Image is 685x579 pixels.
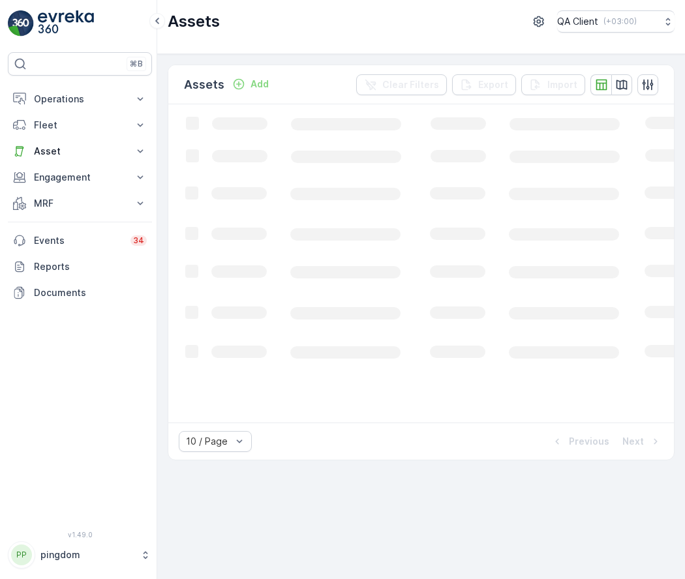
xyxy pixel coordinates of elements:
[40,548,134,561] p: pingdom
[38,10,94,37] img: logo_light-DOdMpM7g.png
[34,234,123,247] p: Events
[8,280,152,306] a: Documents
[569,435,609,448] p: Previous
[8,254,152,280] a: Reports
[168,11,220,32] p: Assets
[34,171,126,184] p: Engagement
[382,78,439,91] p: Clear Filters
[452,74,516,95] button: Export
[34,145,126,158] p: Asset
[227,76,274,92] button: Add
[478,78,508,91] p: Export
[8,86,152,112] button: Operations
[8,112,152,138] button: Fleet
[11,544,32,565] div: PP
[8,541,152,569] button: PPpingdom
[356,74,447,95] button: Clear Filters
[8,531,152,539] span: v 1.49.0
[133,235,144,246] p: 34
[8,10,34,37] img: logo
[549,434,611,449] button: Previous
[521,74,585,95] button: Import
[8,138,152,164] button: Asset
[8,190,152,216] button: MRF
[34,260,147,273] p: Reports
[34,119,126,132] p: Fleet
[8,164,152,190] button: Engagement
[34,197,126,210] p: MRF
[251,78,269,91] p: Add
[557,10,675,33] button: QA Client(+03:00)
[557,15,598,28] p: QA Client
[621,434,663,449] button: Next
[603,16,637,27] p: ( +03:00 )
[547,78,577,91] p: Import
[130,59,143,69] p: ⌘B
[34,93,126,106] p: Operations
[622,435,644,448] p: Next
[8,228,152,254] a: Events34
[184,76,224,94] p: Assets
[34,286,147,299] p: Documents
